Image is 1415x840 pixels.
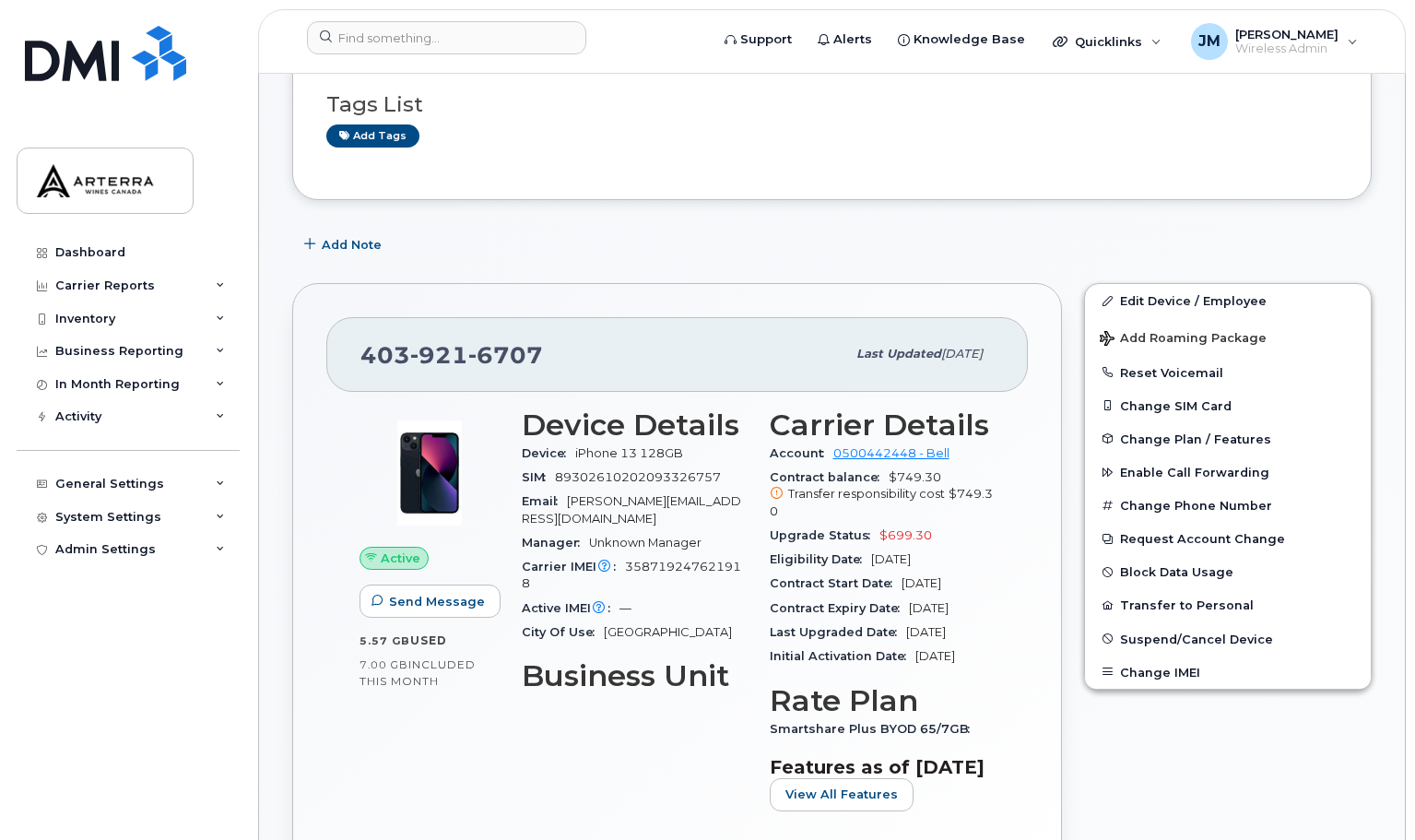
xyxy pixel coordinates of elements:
span: [DATE] [941,347,983,361]
a: Add tags [326,124,419,148]
span: Eligibility Date [770,552,871,566]
span: Contract Expiry Date [770,601,909,615]
h3: Business Unit [522,659,748,692]
div: Joanne Mercure [1178,23,1371,60]
button: Reset Voicemail [1085,356,1371,389]
button: Change Phone Number [1085,489,1371,522]
span: Send Message [389,593,485,610]
span: City Of Use [522,625,604,639]
a: 0500442448 - Bell [833,446,949,460]
span: Add Roaming Package [1100,331,1267,349]
span: [GEOGRAPHIC_DATA] [604,625,732,639]
button: View All Features [770,778,914,811]
span: Contract balance [770,470,889,484]
span: [DATE] [915,649,955,663]
span: 403 [360,341,543,369]
span: [DATE] [871,552,911,566]
span: — [619,601,631,615]
span: Quicklinks [1075,34,1142,49]
span: SIM [522,470,555,484]
span: $749.30 [770,487,993,517]
span: 921 [410,341,468,369]
span: Contract Start Date [770,576,902,590]
span: [PERSON_NAME] [1235,27,1338,41]
span: 358719247621918 [522,560,741,590]
span: $699.30 [879,528,932,542]
span: [DATE] [902,576,941,590]
span: Account [770,446,833,460]
h3: Tags List [326,93,1338,116]
span: View All Features [785,786,898,803]
span: 7.00 GB [360,658,408,671]
span: Add Note [322,236,382,254]
button: Request Account Change [1085,522,1371,555]
span: included this month [360,657,476,688]
h3: Rate Plan [770,684,996,717]
span: Manager [522,536,589,550]
a: Edit Device / Employee [1085,284,1371,317]
span: 6707 [468,341,543,369]
button: Add Note [292,228,397,261]
button: Suspend/Cancel Device [1085,622,1371,656]
span: Initial Activation Date [770,649,915,663]
span: Last updated [856,347,941,361]
h3: Carrier Details [770,408,996,442]
span: Smartshare Plus BYOD 65/7GB [770,722,979,736]
button: Change Plan / Features [1085,422,1371,455]
button: Enable Call Forwarding [1085,455,1371,489]
span: Alerts [833,30,872,49]
span: 89302610202093326757 [555,470,721,484]
button: Transfer to Personal [1085,588,1371,621]
span: Knowledge Base [914,30,1025,49]
a: Support [712,21,805,58]
span: Unknown Manager [589,536,702,550]
span: [DATE] [909,601,949,615]
span: Change Plan / Features [1120,432,1271,445]
span: Carrier IMEI [522,560,625,574]
span: Active IMEI [522,601,619,615]
button: Send Message [360,585,501,618]
div: Quicklinks [1040,23,1174,60]
h3: Device Details [522,408,748,442]
img: image20231002-3703462-1ig824h.jpeg [374,418,485,528]
span: Transfer responsibility cost [788,487,945,501]
span: Support [740,30,792,49]
span: Last Upgraded Date [770,625,906,639]
span: used [410,633,447,647]
span: $749.30 [770,470,996,520]
h3: Features as of [DATE] [770,756,996,778]
span: JM [1198,30,1220,53]
a: Alerts [805,21,885,58]
span: iPhone 13 128GB [575,446,683,460]
button: Add Roaming Package [1085,318,1371,356]
a: Knowledge Base [885,21,1038,58]
span: Device [522,446,575,460]
span: Email [522,494,567,508]
span: [DATE] [906,625,946,639]
span: [PERSON_NAME][EMAIL_ADDRESS][DOMAIN_NAME] [522,494,741,525]
input: Find something... [307,21,586,54]
button: Change IMEI [1085,656,1371,689]
span: 5.57 GB [360,634,410,647]
span: Wireless Admin [1235,41,1338,56]
span: Active [381,550,420,567]
button: Change SIM Card [1085,389,1371,422]
button: Block Data Usage [1085,555,1371,588]
span: Upgrade Status [770,528,879,542]
span: Enable Call Forwarding [1120,466,1269,479]
span: Suspend/Cancel Device [1120,632,1273,645]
